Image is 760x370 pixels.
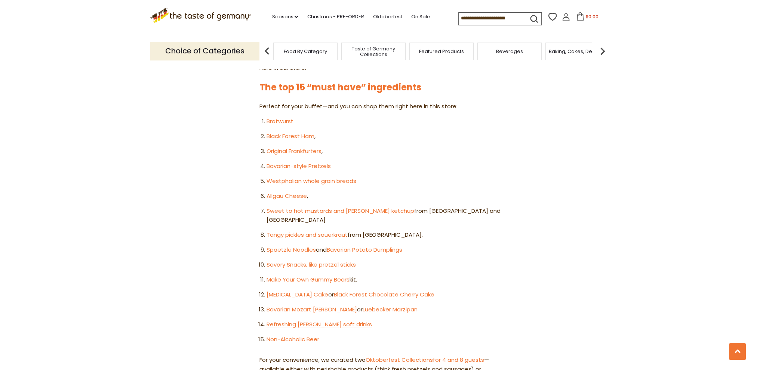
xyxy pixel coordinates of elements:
a: for 4 and 8 guests [433,356,484,364]
li: or [267,290,501,299]
a: Baking, Cakes, Desserts [549,49,607,54]
li: from [GEOGRAPHIC_DATA] and [GEOGRAPHIC_DATA] [267,206,501,225]
a: Original Frankfurters [267,147,321,155]
p: Choice of Categories [150,42,259,60]
img: previous arrow [259,44,274,59]
button: $0.00 [572,12,603,24]
a: Non-Alcoholic Beer [267,335,319,343]
a: Tangy pickles and sauerkraut [267,231,348,239]
li: kit. [267,275,501,285]
img: next arrow [595,44,610,59]
a: Allgau Cheese [267,192,307,200]
a: Bavarian Potato Dumplings [327,246,402,254]
a: The top 15 “must have” ingredients [259,81,421,93]
a: Bavarian Mozart [PERSON_NAME] [267,305,357,313]
a: Black Forest Ham [267,132,314,140]
a: Bratwurst [267,117,293,125]
a: Food By Category [284,49,327,54]
a: Taste of Germany Collections [344,46,403,57]
li: , [267,147,501,156]
a: Savory Snacks, like pretzel sticks [267,261,356,268]
a: Westphalian whole grain breads [267,177,356,185]
li: or [267,305,501,314]
a: Black Forest Chocolate Cherry Cake [334,290,434,298]
li: , [267,192,501,201]
a: Bavarian-style Pretzels [267,162,331,170]
a: On Sale [411,13,430,21]
a: Refreshing [PERSON_NAME] soft drinks [267,320,372,328]
a: Oktoberfest [373,13,402,21]
li: from [GEOGRAPHIC_DATA]. [267,230,501,240]
a: Beverages [496,49,523,54]
a: Featured Products [419,49,464,54]
li: and [267,245,501,255]
a: Make Your Own Gummy Bears [267,276,350,283]
span: $0.00 [586,13,599,20]
a: Seasons [272,13,298,21]
a: Oktoberfest Collections [366,356,433,364]
a: Luebecker Marzipan [363,305,418,313]
p: Perfect for your buffet—and you can shop them right here in this store: [259,102,501,111]
a: Christmas - PRE-ORDER [307,13,364,21]
a: Spaetzle Noodles [267,246,316,254]
a: [MEDICAL_DATA] Cake [267,290,328,298]
a: Sweet to hot mustards and [PERSON_NAME] ketchup [267,207,414,215]
li: , [267,132,501,141]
